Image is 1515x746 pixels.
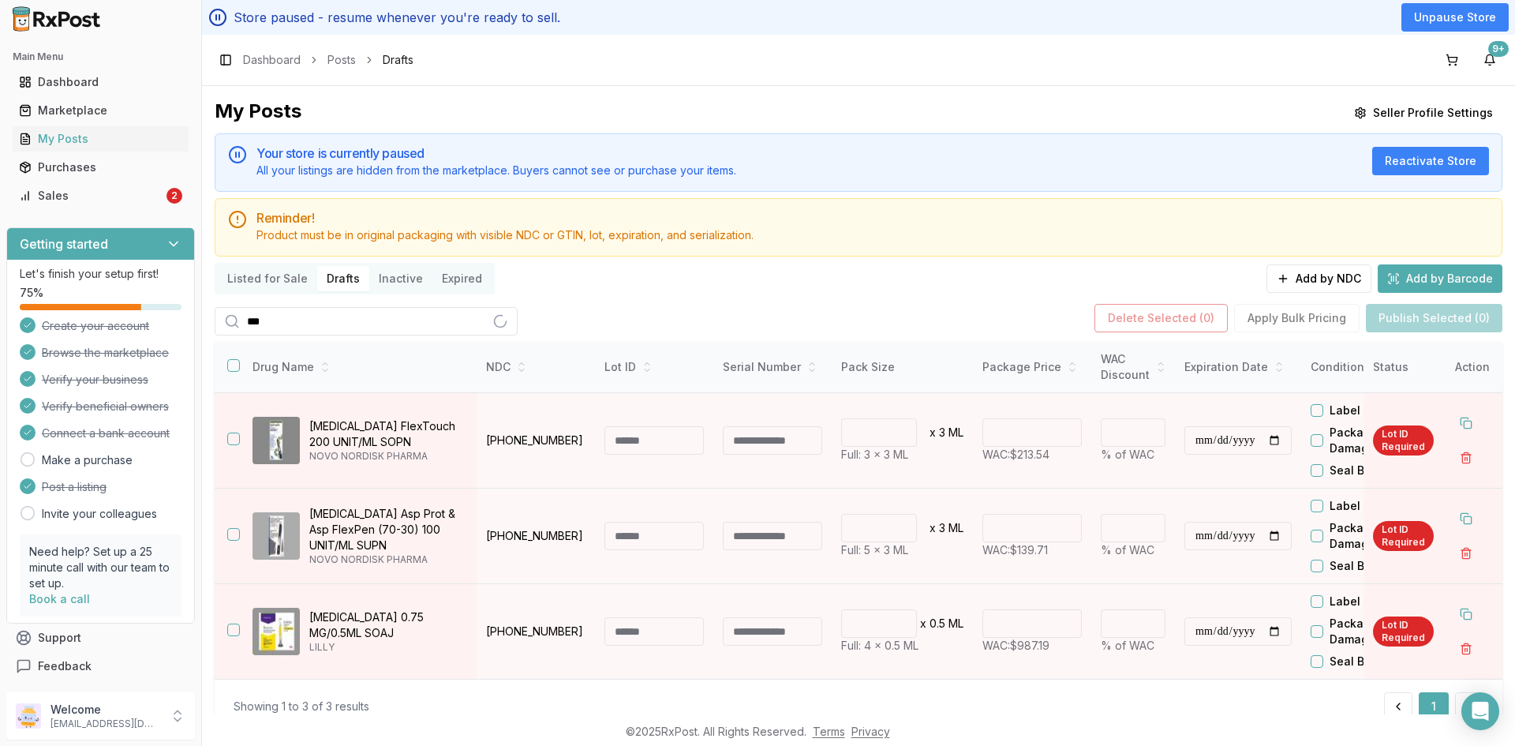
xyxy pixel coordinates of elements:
button: Delete [1452,635,1480,663]
div: Marketplace [19,103,182,118]
a: Sales2 [13,182,189,210]
button: Sales2 [6,183,195,208]
p: [MEDICAL_DATA] 0.75 MG/0.5ML SOAJ [309,609,464,641]
img: RxPost Logo [6,6,107,32]
a: Invite your colleagues [42,506,157,522]
button: Duplicate [1452,504,1480,533]
span: Verify your business [42,372,148,388]
label: Package Damaged [1330,425,1420,456]
p: ML [948,520,963,536]
h5: Reminder! [256,212,1489,224]
button: Purchases [6,155,195,180]
span: Verify beneficial owners [42,399,169,414]
button: 9+ [1477,47,1502,73]
span: Post a listing [42,479,107,495]
p: 3 [939,425,945,440]
p: Welcome [50,702,160,718]
div: Open Intercom Messenger [1461,692,1499,730]
p: x [920,616,926,632]
span: WAC: $213.54 [982,448,1049,461]
div: Sales [19,188,163,204]
label: Label Residue [1330,403,1408,418]
div: Expiration Date [1184,359,1292,375]
span: Full: 4 x 0.5 ML [841,639,918,652]
button: Seller Profile Settings [1345,99,1502,127]
button: Duplicate [1452,600,1480,628]
button: Delete [1452,539,1480,568]
p: 3 [939,520,945,536]
div: NDC [486,359,585,375]
div: Showing 1 to 3 of 3 results [234,699,369,714]
p: x [930,425,936,440]
span: WAC: $987.19 [982,639,1049,652]
img: Trulicity 0.75 MG/0.5ML SOAJ [252,608,300,655]
span: Create your account [42,318,149,334]
h2: Main Menu [13,51,189,63]
img: Insulin Degludec FlexTouch 200 UNIT/ML SOPN [252,417,300,464]
th: Condition [1301,342,1420,393]
p: NOVO NORDISK PHARMA [309,450,464,463]
button: Inactive [369,266,432,291]
p: [PHONE_NUMBER] [486,528,585,544]
img: Insulin Asp Prot & Asp FlexPen (70-30) 100 UNIT/ML SUPN [252,512,300,560]
button: 1 [1419,692,1449,721]
p: Need help? Set up a 25 minute call with our team to set up. [29,544,172,591]
nav: breadcrumb [243,52,413,68]
p: [PHONE_NUMBER] [486,624,585,639]
button: Drafts [317,266,369,291]
label: Package Damaged [1330,520,1420,552]
button: Unpause Store [1401,3,1509,32]
span: Full: 3 x 3 ML [841,448,908,461]
button: Feedback [6,652,195,680]
p: [PHONE_NUMBER] [486,433,585,448]
div: 9+ [1488,41,1509,57]
a: Posts [327,52,356,68]
h5: Your store is currently paused [256,147,1360,159]
a: Dashboard [13,68,189,96]
button: Add by NDC [1266,264,1371,293]
a: Reactivate Store [1372,147,1489,175]
div: Dashboard [19,74,182,90]
a: Book a call [29,592,90,605]
button: Marketplace [6,98,195,123]
img: User avatar [16,703,41,729]
button: Listed for Sale [218,266,317,291]
span: % of WAC [1101,543,1154,557]
p: [MEDICAL_DATA] FlexTouch 200 UNIT/ML SOPN [309,418,464,450]
span: Drafts [383,52,413,68]
th: Pack Size [832,342,973,393]
a: Privacy [851,725,890,738]
p: [MEDICAL_DATA] Asp Prot & Asp FlexPen (70-30) 100 UNIT/ML SUPN [309,506,464,553]
div: WAC Discount [1101,351,1165,383]
span: Feedback [38,658,92,674]
div: Lot ID Required [1373,425,1434,455]
label: Label Residue [1330,594,1408,609]
button: Expired [432,266,492,291]
a: My Posts [13,125,189,153]
label: Seal Broken [1330,558,1396,574]
button: Support [6,624,195,652]
h3: Getting started [20,234,108,253]
div: 2 [166,188,182,204]
button: My Posts [6,126,195,152]
a: Marketplace [13,96,189,125]
div: My Posts [19,131,182,147]
div: Purchases [19,159,182,175]
label: Seal Broken [1330,654,1396,669]
span: Browse the marketplace [42,345,169,361]
p: Let's finish your setup first! [20,266,181,282]
button: Delete [1452,444,1480,472]
div: Drug Name [252,359,464,375]
p: NOVO NORDISK PHARMA [309,553,464,566]
label: Package Damaged [1330,616,1420,647]
button: Duplicate [1452,409,1480,437]
div: Lot ID Required [1373,521,1434,551]
span: Full: 5 x 3 ML [841,543,908,557]
span: Connect a bank account [42,425,170,441]
a: Purchases [13,153,189,182]
span: % of WAC [1101,448,1154,461]
span: WAC: $139.71 [982,543,1048,557]
th: Action [1442,342,1502,393]
p: ML [948,616,963,632]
